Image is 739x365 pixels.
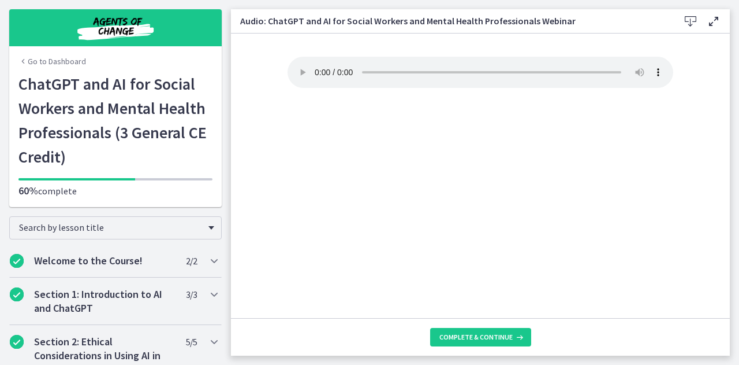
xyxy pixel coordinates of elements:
[46,14,185,42] img: Agents of Change
[18,56,86,67] a: Go to Dashboard
[34,287,175,315] h2: Section 1: Introduction to AI and ChatGPT
[19,222,203,233] span: Search by lesson title
[9,216,222,239] div: Search by lesson title
[10,335,24,349] i: Completed
[186,287,197,301] span: 3 / 3
[18,184,212,198] p: complete
[18,184,38,197] span: 60%
[10,287,24,301] i: Completed
[430,328,531,346] button: Complete & continue
[186,335,197,349] span: 5 / 5
[240,14,660,28] h3: Audio: ChatGPT and AI for Social Workers and Mental Health Professionals Webinar
[34,254,175,268] h2: Welcome to the Course!
[18,72,212,169] h1: ChatGPT and AI for Social Workers and Mental Health Professionals (3 General CE Credit)
[10,254,24,268] i: Completed
[439,333,513,342] span: Complete & continue
[186,254,197,268] span: 2 / 2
